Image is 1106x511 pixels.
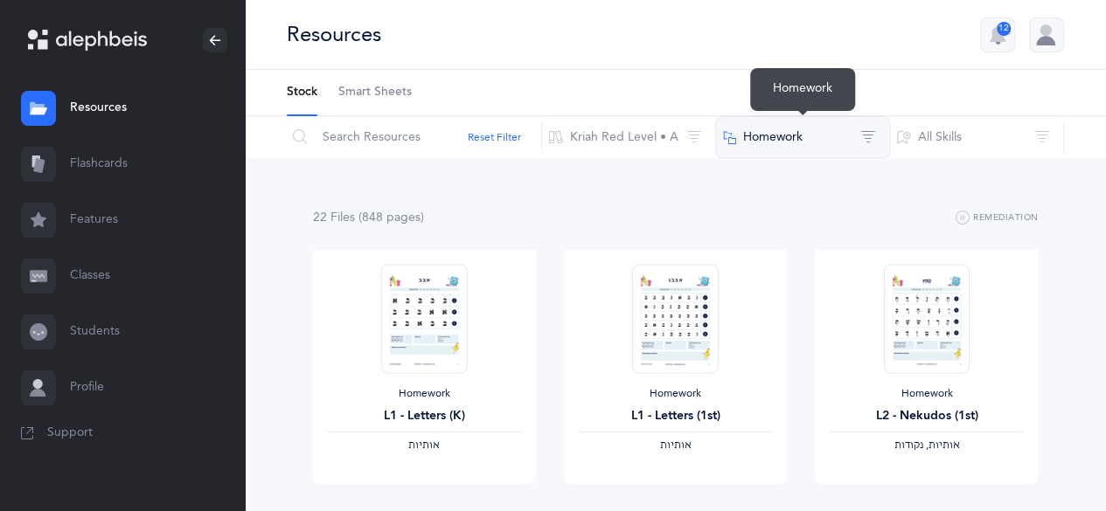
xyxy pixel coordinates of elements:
span: Smart Sheets [338,84,412,101]
div: 12 [997,22,1011,36]
img: Homework_L2_Nekudos_R_EN_1_thumbnail_1731617499.png [884,264,970,373]
button: Reset Filter [468,129,521,145]
img: Homework_L1_Letters_O_Red_EN_thumbnail_1731215195.png [632,264,718,373]
button: 12 [980,17,1015,52]
button: Kriah Red Level • A [541,116,716,158]
span: (848 page ) [358,211,424,224]
button: Homework [715,116,890,158]
iframe: Drift Widget Chat Controller [1019,424,1085,490]
div: L2 - Nekudos (1st) [829,407,1024,425]
span: 22 File [313,211,355,224]
div: Homework [578,387,773,401]
div: L1 - Letters (K) [327,407,522,425]
div: Homework [327,387,522,401]
button: Remediation [956,208,1039,229]
div: Homework [829,387,1024,401]
img: Homework_L1_Letters_R_EN_thumbnail_1731214661.png [381,264,467,373]
button: All Skills [889,116,1064,158]
span: ‫אותיות‬ [408,438,440,451]
span: s [350,211,355,224]
span: s [415,211,421,224]
span: Support [47,425,93,442]
span: ‫אותיות‬ [659,438,691,451]
div: L1 - Letters (1st) [578,407,773,425]
div: Resources [287,20,381,49]
span: ‫אותיות, נקודות‬ [894,438,959,451]
input: Search Resources [286,116,542,158]
div: Homework [750,68,855,111]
